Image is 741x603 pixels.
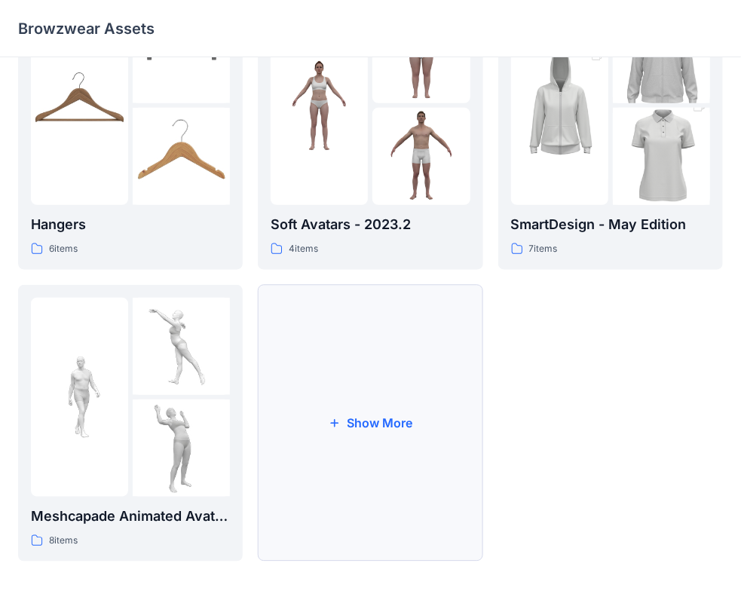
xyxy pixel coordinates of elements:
[511,214,710,235] p: SmartDesign - May Edition
[31,506,230,527] p: Meshcapade Animated Avatars
[49,533,78,549] p: 8 items
[133,399,230,497] img: folder 3
[372,108,470,205] img: folder 3
[133,108,230,205] img: folder 3
[18,285,243,562] a: folder 1folder 2folder 3Meshcapade Animated Avatars8items
[511,32,608,179] img: folder 1
[258,285,482,562] button: Show More
[529,241,558,257] p: 7 items
[271,57,368,154] img: folder 1
[133,298,230,395] img: folder 2
[31,348,128,445] img: folder 1
[289,241,318,257] p: 4 items
[31,214,230,235] p: Hangers
[31,57,128,154] img: folder 1
[49,241,78,257] p: 6 items
[613,84,710,230] img: folder 3
[18,18,155,39] p: Browzwear Assets
[271,214,470,235] p: Soft Avatars - 2023.2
